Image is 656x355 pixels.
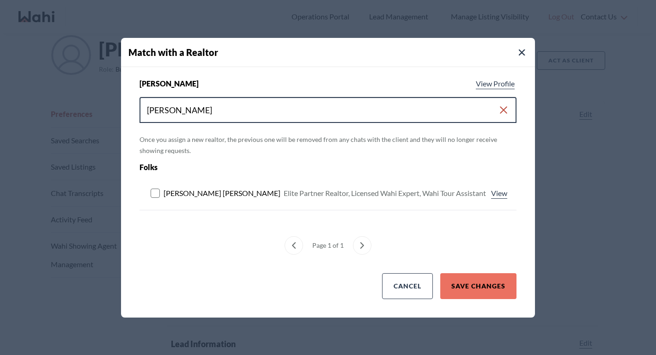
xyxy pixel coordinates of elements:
button: Save Changes [440,273,516,299]
button: next page [353,236,371,255]
span: [PERSON_NAME] [PERSON_NAME] [164,188,280,199]
div: Page 1 of 1 [309,236,347,255]
h4: Match with a Realtor [128,45,535,59]
a: View profile [474,78,516,89]
div: Folks [140,162,441,173]
button: Close Modal [516,47,528,58]
p: Once you assign a new realtor, the previous one will be removed from any chats with the client an... [140,134,516,156]
a: View profile [489,188,509,199]
input: Search input [147,102,498,118]
button: Cancel [382,273,433,299]
div: Elite Partner Realtor, Licensed Wahi Expert, Wahi Tour Assistant [284,188,486,199]
button: Clear search [498,102,509,118]
nav: Match with an agent menu pagination [140,236,516,255]
span: [PERSON_NAME] [140,78,199,89]
button: previous page [285,236,303,255]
